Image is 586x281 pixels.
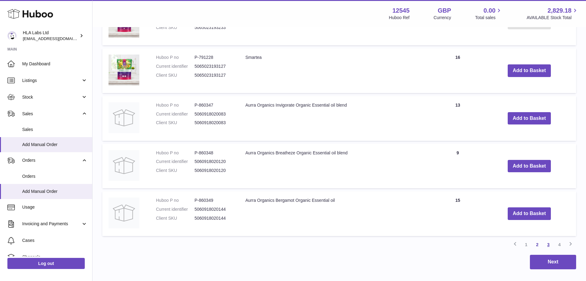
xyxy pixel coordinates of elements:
[433,144,482,189] td: 9
[508,64,551,77] button: Add to Basket
[554,239,565,250] a: 4
[156,206,195,212] dt: Current identifier
[22,173,88,179] span: Orders
[195,25,233,31] dd: 5065023193233
[239,191,433,236] td: Aurra Organics Bergamot Organic Essential oil
[532,239,543,250] a: 2
[156,120,195,126] dt: Client SKU
[156,102,195,108] dt: Huboo P no
[195,55,233,60] dd: P-791228
[195,150,233,156] dd: P-860348
[156,111,195,117] dt: Current identifier
[434,15,451,21] div: Currency
[109,150,139,181] img: Aurra Organics Breatheze Organic Essential oil blend
[239,144,433,189] td: Aurra Organics Breatheze Organic Essential oil blend
[22,78,81,83] span: Listings
[195,72,233,78] dd: 5065023193127
[7,258,85,269] a: Log out
[433,191,482,236] td: 15
[438,6,451,15] strong: GBP
[22,204,88,210] span: Usage
[156,25,195,31] dt: Client SKU
[156,72,195,78] dt: Client SKU
[7,31,17,40] img: clinton@newgendirect.com
[527,6,579,21] a: 2,829.18 AVAILABLE Stock Total
[484,6,496,15] span: 0.00
[239,96,433,141] td: Aurra Organics Invigorate Organic Essential oil blend
[475,15,502,21] span: Total sales
[547,6,572,15] span: 2,829.18
[195,120,233,126] dd: 5060918020083
[156,63,195,69] dt: Current identifier
[23,30,78,42] div: HLA Labs Ltd
[156,150,195,156] dt: Huboo P no
[156,55,195,60] dt: Huboo P no
[195,168,233,173] dd: 5060918020120
[22,189,88,194] span: Add Manual Order
[195,63,233,69] dd: 5065023193127
[109,102,139,133] img: Aurra Organics Invigorate Organic Essential oil blend
[521,239,532,250] a: 1
[195,206,233,212] dd: 5060918020144
[195,159,233,165] dd: 5060918020120
[109,198,139,228] img: Aurra Organics Bergamot Organic Essential oil
[527,15,579,21] span: AVAILABLE Stock Total
[392,6,410,15] strong: 12545
[433,96,482,141] td: 13
[109,55,139,85] img: Smartea
[389,15,410,21] div: Huboo Ref
[543,239,554,250] a: 3
[156,198,195,203] dt: Huboo P no
[195,111,233,117] dd: 5060918020083
[508,112,551,125] button: Add to Basket
[22,221,81,227] span: Invoicing and Payments
[156,215,195,221] dt: Client SKU
[433,48,482,93] td: 16
[22,61,88,67] span: My Dashboard
[156,159,195,165] dt: Current identifier
[156,168,195,173] dt: Client SKU
[22,254,88,260] span: Channels
[22,111,81,117] span: Sales
[22,238,88,243] span: Cases
[22,127,88,132] span: Sales
[508,207,551,220] button: Add to Basket
[530,255,576,269] button: Next
[195,215,233,221] dd: 5060918020144
[239,48,433,93] td: Smartea
[22,94,81,100] span: Stock
[22,142,88,148] span: Add Manual Order
[475,6,502,21] a: 0.00 Total sales
[23,36,91,41] span: [EMAIL_ADDRESS][DOMAIN_NAME]
[22,157,81,163] span: Orders
[195,198,233,203] dd: P-860349
[195,102,233,108] dd: P-860347
[508,160,551,173] button: Add to Basket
